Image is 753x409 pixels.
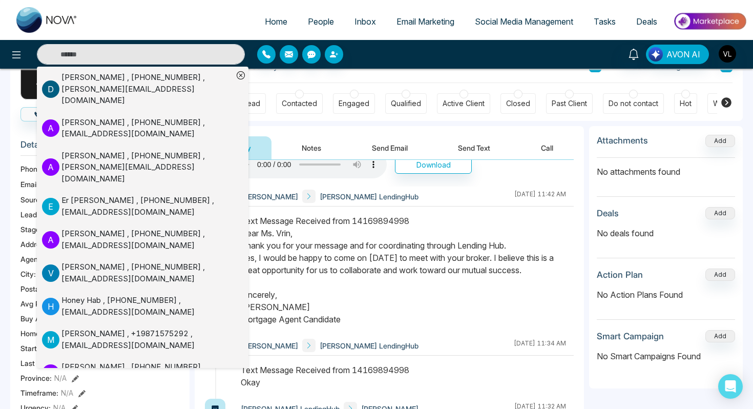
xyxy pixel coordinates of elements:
button: Download [395,156,472,174]
div: [PERSON_NAME] , [PHONE_NUMBER] , [EMAIL_ADDRESS][DOMAIN_NAME] [61,228,233,251]
span: N/A [61,387,73,398]
p: No deals found [597,227,735,239]
span: City : [20,269,36,279]
span: Add [705,136,735,145]
span: [PERSON_NAME] LendingHub [320,340,419,351]
img: Market-place.gif [673,10,747,33]
span: People [308,16,334,27]
button: AVON AI [646,45,709,64]
span: Social Media Management [475,16,573,27]
p: A [42,158,59,176]
div: Closed [506,98,530,109]
p: D [42,80,59,98]
span: Tasks [594,16,616,27]
p: M [42,331,59,349]
div: [PERSON_NAME] , [PHONE_NUMBER] , [PERSON_NAME][EMAIL_ADDRESS][DOMAIN_NAME] [61,150,233,185]
span: [PERSON_NAME] LendingHub [320,191,419,202]
button: Send Email [351,136,428,159]
span: Home Type : [20,328,60,339]
div: [PERSON_NAME] , [PHONE_NUMBER] , [PERSON_NAME][EMAIL_ADDRESS][DOMAIN_NAME] [61,72,233,107]
button: Send Text [437,136,511,159]
button: Call [20,107,70,121]
span: Email Marketing [396,16,454,27]
a: Tasks [583,12,626,31]
span: AVON AI [666,48,700,60]
div: [DATE] 11:34 AM [514,339,566,352]
p: No Action Plans Found [597,289,735,301]
p: V [42,264,59,282]
div: Past Client [552,98,587,109]
div: Contacted [282,98,317,109]
div: [PERSON_NAME] , [PHONE_NUMBER] , [EMAIL_ADDRESS][DOMAIN_NAME] [61,261,233,284]
span: Buy Area : [20,313,53,324]
h3: Smart Campaign [597,331,664,341]
span: Deals [636,16,657,27]
a: Social Media Management [465,12,583,31]
div: Open Intercom Messenger [718,374,743,399]
span: Lead Type: [20,209,57,220]
a: Deals [626,12,667,31]
button: Notes [281,136,342,159]
a: Home [255,12,298,31]
span: Start Date : [20,343,57,354]
span: [PERSON_NAME] [241,191,298,202]
div: Warm [713,98,732,109]
a: Inbox [344,12,386,31]
h3: Deals [597,208,619,218]
div: [DATE] 11:42 AM [514,190,566,203]
p: A [42,231,59,249]
span: Avg Property Price : [20,298,85,309]
div: Engaged [339,98,369,109]
span: [PERSON_NAME] [241,340,298,351]
img: Nova CRM Logo [16,7,78,33]
p: No Smart Campaigns Found [597,350,735,362]
h3: Action Plan [597,270,643,280]
div: A [20,58,61,99]
span: Last Contact Date : [20,358,83,369]
div: Qualified [391,98,421,109]
button: Add [705,330,735,342]
a: People [298,12,344,31]
button: Add [705,269,735,281]
div: [PERSON_NAME] , [PHONE_NUMBER] , [EMAIL_ADDRESS][DOMAIN_NAME] [61,117,233,140]
p: A [42,364,59,382]
h3: Details [20,139,179,155]
p: A [42,119,59,137]
a: Email Marketing [386,12,465,31]
button: Add [705,207,735,219]
span: Email: [20,179,40,190]
div: Do not contact [609,98,658,109]
p: No attachments found [597,158,735,178]
div: [PERSON_NAME] , +19871575292 , [EMAIL_ADDRESS][DOMAIN_NAME] [61,328,233,351]
span: Stage: [20,224,42,235]
span: Home [265,16,287,27]
div: Honey Hab , [PHONE_NUMBER] , [EMAIL_ADDRESS][DOMAIN_NAME] [61,295,233,318]
div: [PERSON_NAME] , [PHONE_NUMBER] , [EMAIL_ADDRESS][DOMAIN_NAME] [61,361,233,384]
img: User Avatar [719,45,736,63]
p: H [42,298,59,315]
span: Province : [20,373,52,383]
button: Add [705,135,735,147]
div: Hot [680,98,692,109]
span: N/A [54,373,67,383]
h3: Attachments [597,135,648,146]
button: Call [520,136,574,159]
span: Phone: [20,163,44,174]
span: Source: [20,194,46,205]
img: Lead Flow [649,47,663,62]
span: Postal Code : [20,283,62,294]
div: Active Client [443,98,485,109]
p: E [42,198,59,215]
div: Er [PERSON_NAME] , [PHONE_NUMBER] , [EMAIL_ADDRESS][DOMAIN_NAME] [61,195,233,218]
span: Address: [20,239,65,250]
span: Timeframe : [20,387,58,398]
span: Inbox [354,16,376,27]
span: Agent: [20,254,43,264]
